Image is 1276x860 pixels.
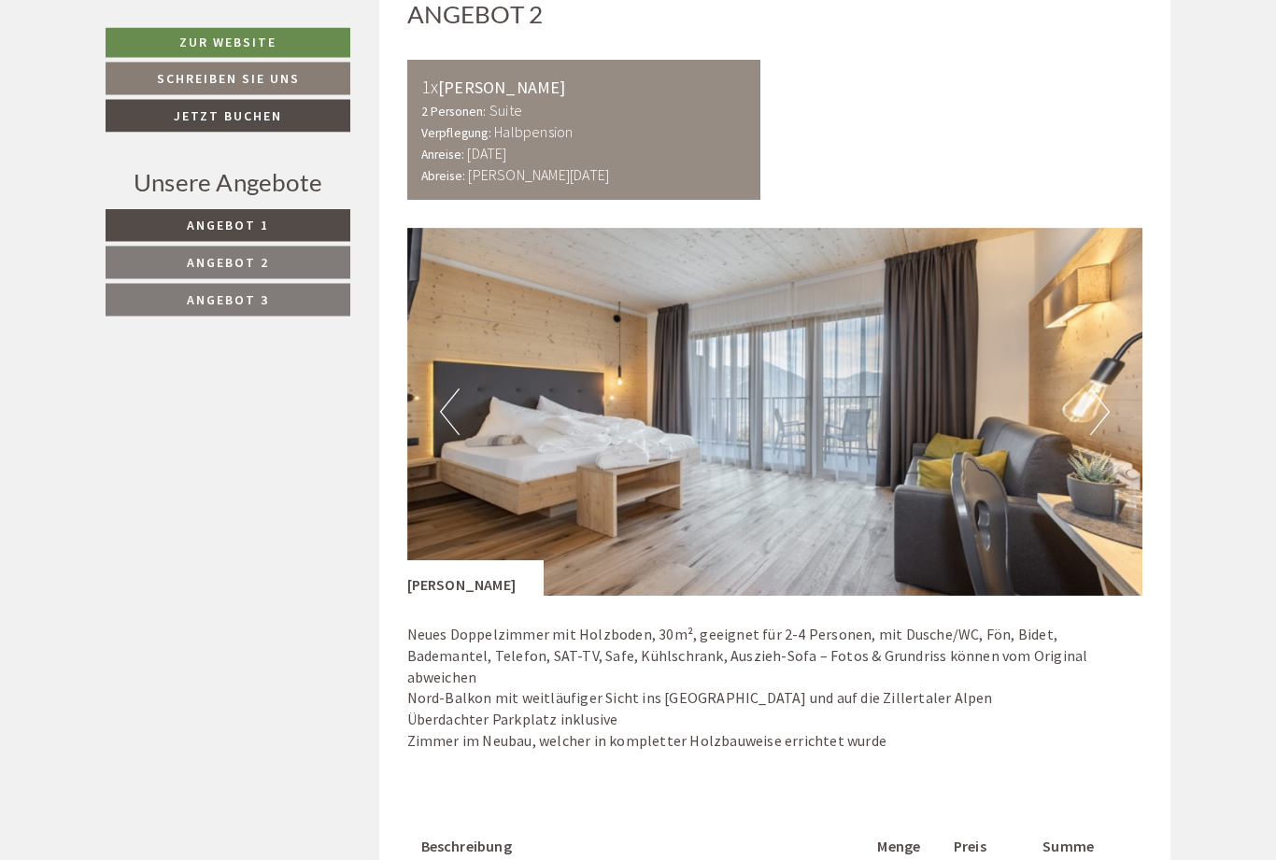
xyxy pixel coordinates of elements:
span: Angebot 3 [187,291,269,308]
span: Angebot 2 [187,254,269,271]
div: [GEOGRAPHIC_DATA] [29,55,296,70]
b: Suite [489,102,522,120]
img: image [407,229,1143,597]
small: Verpflegung: [421,126,491,142]
span: Angebot 1 [187,217,269,233]
b: [PERSON_NAME][DATE] [468,166,609,185]
div: [DATE] [333,15,402,47]
b: 1x [421,76,438,99]
p: Neues Doppelzimmer mit Holzboden, 30m², geeignet für 2-4 Personen, mit Dusche/WC, Fön, Bidet, Bad... [407,625,1143,753]
small: Abreise: [421,169,466,185]
a: Schreiben Sie uns [106,63,350,95]
small: Anreise: [421,148,465,163]
b: [DATE] [467,145,506,163]
small: 16:57 [29,92,296,105]
button: Senden [624,492,736,525]
button: Previous [440,389,460,436]
a: Zur Website [106,28,350,58]
div: [PERSON_NAME] [407,561,545,597]
div: Guten Tag, wie können wir Ihnen helfen? [15,51,305,108]
small: 2 Personen: [421,105,487,120]
div: Unsere Angebote [106,165,350,200]
div: [PERSON_NAME] [421,75,747,102]
b: Halbpension [494,123,573,142]
button: Next [1090,389,1110,436]
a: Jetzt buchen [106,100,350,133]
